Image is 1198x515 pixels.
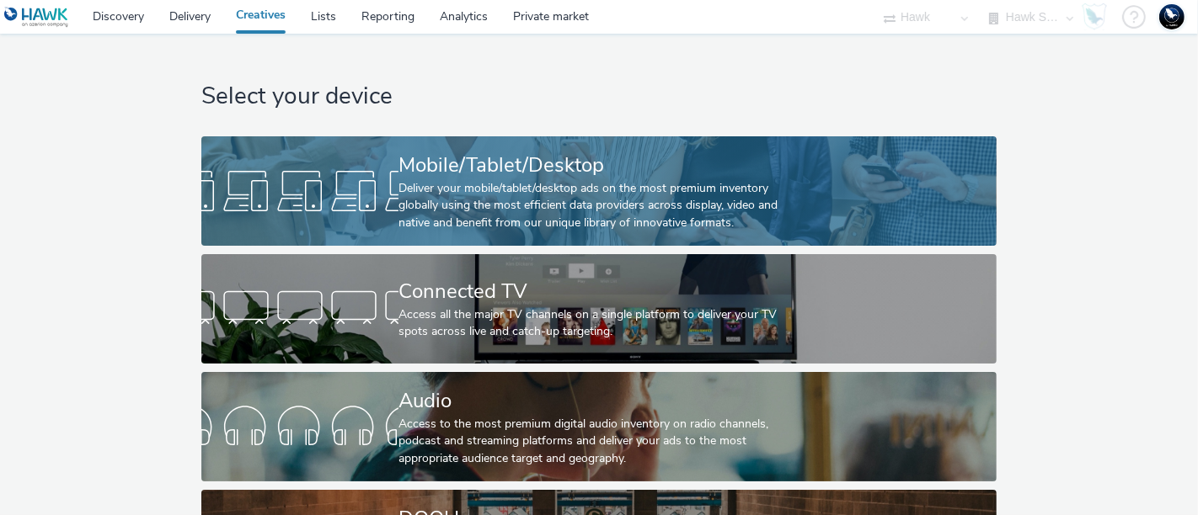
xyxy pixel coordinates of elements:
[398,277,793,306] div: Connected TV
[398,151,793,180] div: Mobile/Tablet/Desktop
[1159,4,1185,29] img: Support Hawk
[201,136,996,246] a: Mobile/Tablet/DesktopDeliver your mobile/tablet/desktop ads on the most premium inventory globall...
[4,7,69,28] img: undefined Logo
[1082,3,1107,30] img: Hawk Academy
[201,254,996,364] a: Connected TVAccess all the major TV channels on a single platform to deliver your TV spots across...
[201,81,996,113] h1: Select your device
[398,416,793,467] div: Access to the most premium digital audio inventory on radio channels, podcast and streaming platf...
[398,180,793,231] div: Deliver your mobile/tablet/desktop ads on the most premium inventory globally using the most effi...
[201,372,996,481] a: AudioAccess to the most premium digital audio inventory on radio channels, podcast and streaming ...
[398,386,793,416] div: Audio
[398,306,793,341] div: Access all the major TV channels on a single platform to deliver your TV spots across live and ca...
[1082,3,1114,30] a: Hawk Academy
